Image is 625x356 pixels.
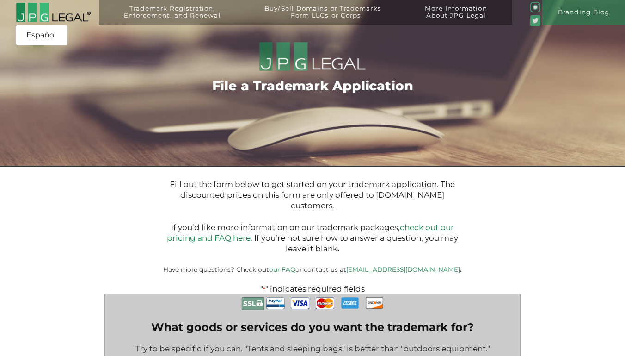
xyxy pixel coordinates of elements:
[105,5,239,30] a: Trademark Registration,Enforcement, and Renewal
[460,266,462,273] b: .
[163,179,463,255] p: Fill out the form below to get started on your trademark application. The discounted prices on th...
[346,266,460,273] a: [EMAIL_ADDRESS][DOMAIN_NAME]
[337,244,339,253] b: .
[269,266,295,273] a: our FAQ
[241,294,264,313] img: Secure Payment with SSL
[246,5,400,30] a: Buy/Sell Domains or Trademarks– Form LLCs or Corps
[16,2,91,23] img: 2016-logo-black-letters-3-r.png
[365,294,384,312] img: Discover
[530,15,541,26] img: Twitter_Social_Icon_Rounded_Square_Color-mid-green3-90.png
[316,294,334,312] img: MasterCard
[530,2,541,12] img: glyph-logo_May2016-green3-90.png
[18,27,64,44] a: Español
[81,284,544,294] p: " " indicates required fields
[341,294,359,312] img: AmEx
[406,5,506,30] a: More InformationAbout JPG Legal
[291,294,309,312] img: Visa
[135,320,490,334] label: What goods or services do you want the trademark for?
[266,294,285,312] img: PayPal
[163,266,462,273] small: Have more questions? Check out or contact us at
